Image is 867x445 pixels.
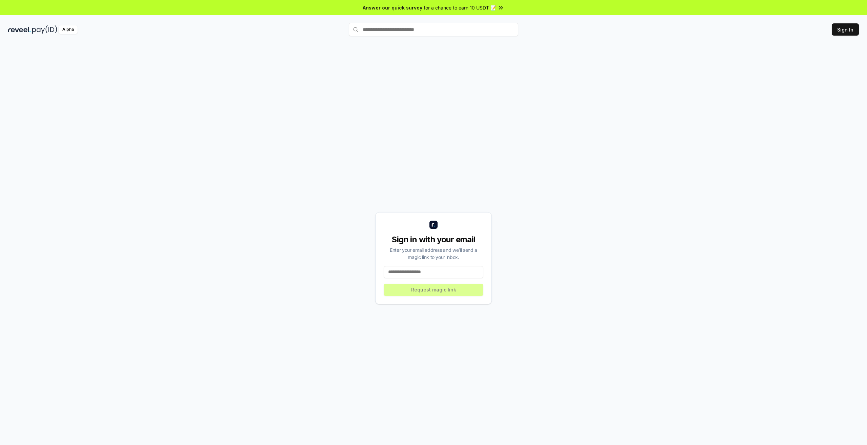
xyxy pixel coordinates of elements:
img: reveel_dark [8,25,31,34]
div: Sign in with your email [384,234,483,245]
span: for a chance to earn 10 USDT 📝 [424,4,496,11]
img: logo_small [429,221,438,229]
img: pay_id [32,25,57,34]
div: Alpha [59,25,78,34]
div: Enter your email address and we’ll send a magic link to your inbox. [384,246,483,261]
button: Sign In [832,23,859,36]
span: Answer our quick survey [363,4,422,11]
